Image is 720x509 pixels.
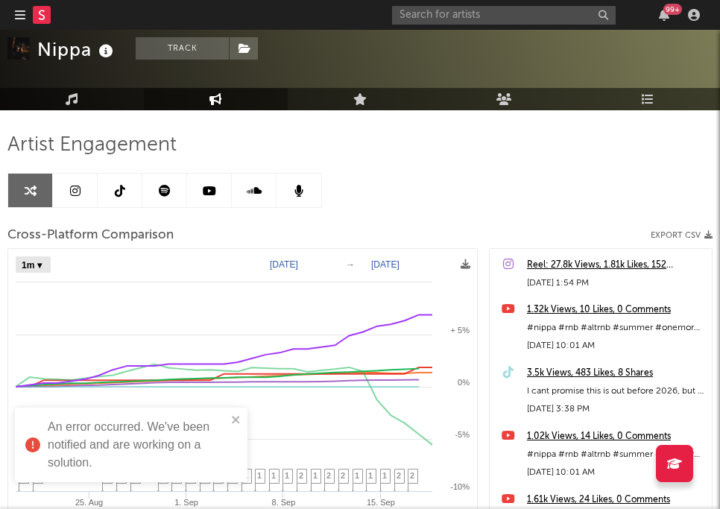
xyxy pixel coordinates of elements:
[527,364,704,382] a: 3.5k Views, 483 Likes, 8 Shares
[270,259,298,270] text: [DATE]
[410,471,414,480] span: 2
[527,382,704,400] div: I cant promise this is out before 2026, but I swear I will try . Don’t cuss me #fyp #altrnb #newm...
[527,400,704,418] div: [DATE] 3:38 PM
[75,498,103,507] text: 25. Aug
[527,464,704,481] div: [DATE] 10:01 AM
[527,446,704,464] div: #nippa #rnb #altrnb #summer #onemore #kaytranada #dance
[450,482,470,491] text: -10%
[527,256,704,274] a: Reel: 27.8k Views, 1.81k Likes, 152 Comments
[659,9,669,21] button: 99+
[231,414,241,428] button: close
[174,498,198,507] text: 1. Sep
[651,231,713,240] button: Export CSV
[663,4,682,15] div: 99 +
[527,301,704,319] a: 1.32k Views, 10 Likes, 0 Comments
[527,337,704,355] div: [DATE] 10:01 AM
[367,498,395,507] text: 15. Sep
[397,471,401,480] span: 2
[271,471,276,480] span: 1
[257,471,262,480] span: 1
[458,378,470,387] text: 0%
[527,491,704,509] a: 1.61k Views, 24 Likes, 0 Comments
[382,471,387,480] span: 1
[355,471,359,480] span: 1
[527,428,704,446] a: 1.02k Views, 14 Likes, 0 Comments
[313,471,318,480] span: 1
[392,6,616,25] input: Search for artists
[299,471,303,480] span: 2
[527,319,704,337] div: #nippa #rnb #altrnb #summer #onemore #kaytranada #dance
[455,430,470,439] text: -5%
[136,37,229,60] button: Track
[451,326,470,335] text: + 5%
[368,471,373,480] span: 1
[7,136,177,154] span: Artist Engagement
[37,37,117,62] div: Nippa
[7,227,174,244] span: Cross-Platform Comparison
[346,259,355,270] text: →
[527,274,704,292] div: [DATE] 1:54 PM
[285,471,289,480] span: 1
[48,418,227,472] div: An error occurred. We've been notified and are working on a solution.
[371,259,400,270] text: [DATE]
[341,471,345,480] span: 2
[326,471,331,480] span: 2
[272,498,296,507] text: 8. Sep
